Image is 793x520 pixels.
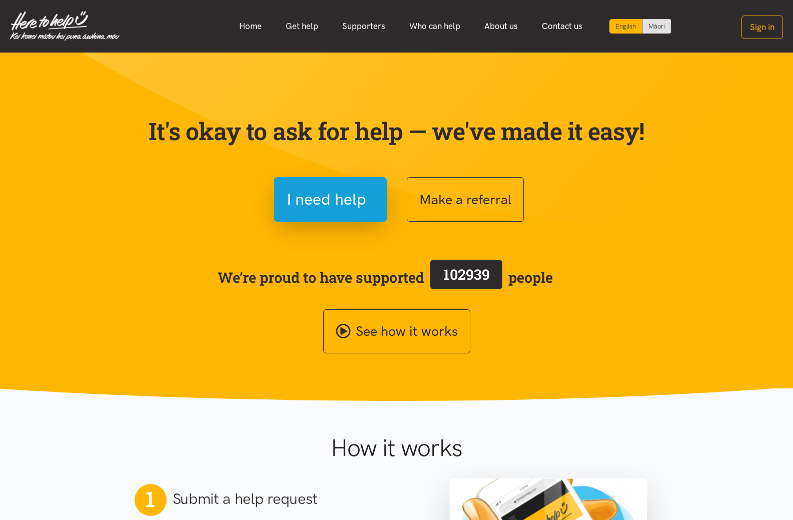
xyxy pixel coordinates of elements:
[424,258,508,297] a: 102939
[274,16,330,37] a: Get help
[530,16,594,37] a: Contact us
[218,258,553,297] span: We’re proud to have supported people
[274,177,387,222] button: I need help
[397,16,472,37] a: Who can help
[323,309,470,354] a: See how it works
[330,16,397,37] a: Supporters
[146,486,155,512] span: 1
[173,488,318,509] h2: Submit a help request
[642,19,671,34] a: Switch to Te Reo Māori
[609,19,671,34] div: Language toggle
[227,16,274,37] a: Home
[443,265,490,284] span: 102939
[233,433,560,462] h1: How it works
[407,177,524,222] button: Make a referral
[147,117,647,146] p: It's okay to ask for help — we've made it easy!
[287,187,366,212] span: I need help
[10,11,120,41] img: Home
[609,19,642,34] div: Current language
[472,16,530,37] a: About us
[741,16,783,39] button: Sign in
